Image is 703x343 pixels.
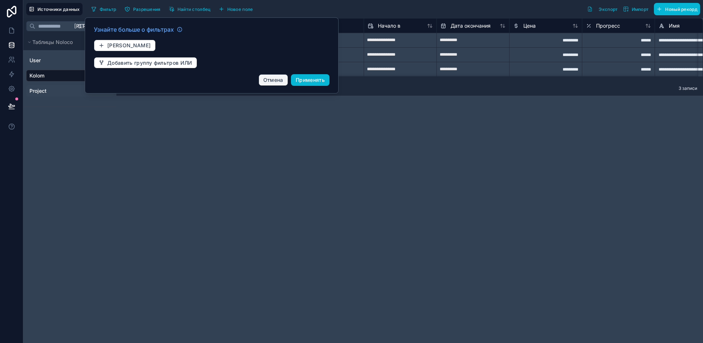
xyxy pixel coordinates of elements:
font: Источники данных [37,7,80,12]
font: Начало в [378,23,400,29]
a: Узнайте больше о фильтрах [94,25,183,34]
a: User [29,57,88,64]
font: 3 записи [679,85,697,91]
span: User [29,57,41,64]
button: Экспорт [584,3,620,15]
button: [PERSON_NAME] [94,40,156,51]
button: Таблицы Noloco [26,37,109,47]
a: Новый рекорд [651,3,700,15]
font: Таблицы Noloco [32,39,73,45]
button: Разрешения [122,4,163,15]
a: Kolom [29,72,88,79]
a: Разрешения [122,4,166,15]
div: Пользователь [26,55,113,66]
font: Экспорт [599,7,618,12]
button: Новое поле [216,4,256,15]
font: Прогресс [596,23,620,29]
button: Новый рекорд [654,3,700,15]
a: Project [29,87,88,95]
div: Колом [26,70,113,81]
font: Разрешения [133,7,161,12]
button: Импорт [620,3,651,15]
font: Найти столбец [177,7,211,12]
font: Цена [523,23,536,29]
div: Проект [26,85,113,97]
font: Узнайте больше о фильтрах [94,26,174,33]
button: Фильтр [88,4,119,15]
font: [PERSON_NAME] [107,42,151,48]
button: Применять [291,74,329,86]
button: Отмена [259,74,288,86]
font: Добавить группу фильтров ИЛИ [107,60,192,66]
font: Новое поле [227,7,253,12]
button: Добавить группу фильтров ИЛИ [94,57,197,69]
span: Project [29,87,47,95]
button: Источники данных [26,3,83,15]
button: Найти столбец [166,4,213,15]
font: Фильтр [100,7,116,12]
font: Отмена [263,77,283,83]
span: Kolom [29,72,44,79]
font: Имя [669,23,680,29]
font: Новый рекорд [665,7,698,12]
font: Применять [296,77,325,83]
font: Импорт [632,7,649,12]
font: [PERSON_NAME] [74,23,117,29]
font: Дата окончания [451,23,491,29]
